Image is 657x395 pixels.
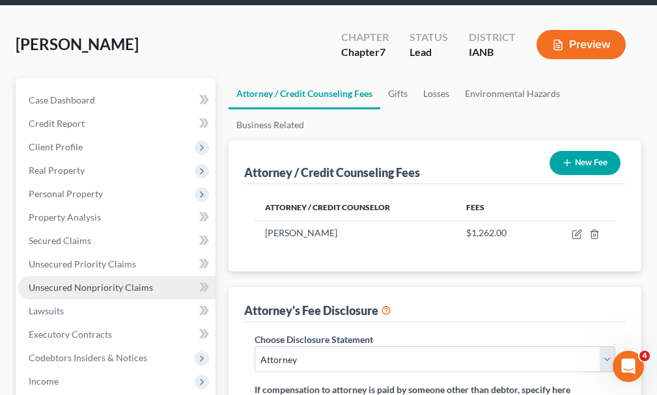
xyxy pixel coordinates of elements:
span: Property Analysis [29,211,101,223]
span: Codebtors Insiders & Notices [29,352,147,363]
a: Case Dashboard [18,89,216,112]
span: Unsecured Nonpriority Claims [29,282,153,293]
div: IANB [469,45,516,60]
span: Fees [466,202,484,212]
a: Attorney / Credit Counseling Fees [229,78,380,109]
a: Losses [415,78,457,109]
a: Secured Claims [18,229,216,252]
div: Attorney's Fee Disclosure [244,303,391,318]
div: Chapter [341,45,389,60]
span: Personal Property [29,188,103,199]
span: 4 [639,351,650,361]
a: Executory Contracts [18,323,216,346]
span: Real Property [29,165,85,176]
span: $1,262.00 [466,227,507,238]
a: Credit Report [18,112,216,135]
span: Case Dashboard [29,94,95,105]
span: Credit Report [29,118,85,129]
div: District [469,30,516,45]
a: Unsecured Nonpriority Claims [18,276,216,299]
a: Environmental Hazards [457,78,568,109]
span: 7 [380,46,385,58]
span: [PERSON_NAME] [16,34,139,53]
a: Lawsuits [18,299,216,323]
div: Lead [410,45,448,60]
a: Business Related [229,109,312,141]
span: Lawsuits [29,305,64,316]
label: Choose Disclosure Statement [255,333,373,346]
a: Unsecured Priority Claims [18,252,216,276]
div: Attorney / Credit Counseling Fees [244,165,420,180]
a: Gifts [380,78,415,109]
button: Preview [537,30,626,59]
div: Status [410,30,448,45]
span: Executory Contracts [29,329,112,340]
button: New Fee [550,151,621,175]
span: Secured Claims [29,235,91,246]
a: Property Analysis [18,206,216,229]
span: Income [29,375,59,387]
span: [PERSON_NAME] [265,227,337,238]
iframe: Intercom live chat [613,351,644,382]
span: Attorney / Credit Counselor [265,202,390,212]
div: Chapter [341,30,389,45]
span: Client Profile [29,141,83,152]
span: Unsecured Priority Claims [29,258,136,269]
